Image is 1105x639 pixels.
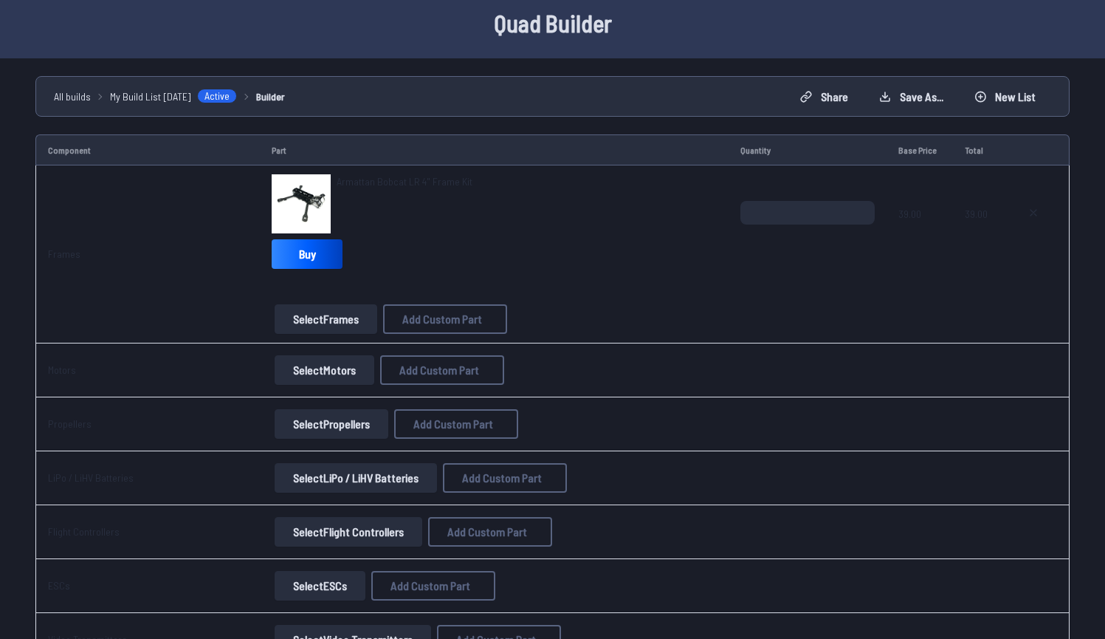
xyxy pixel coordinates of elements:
[337,174,472,189] a: Armattan Bobcat LR 4" Frame Kit
[953,134,1003,165] td: Total
[402,313,482,325] span: Add Custom Part
[272,409,391,439] a: SelectPropellers
[399,364,479,376] span: Add Custom Part
[256,89,285,104] a: Builder
[48,247,80,260] a: Frames
[965,201,991,272] span: 39.00
[275,517,422,547] button: SelectFlight Controllers
[48,363,76,376] a: Motors
[394,409,518,439] button: Add Custom Part
[371,571,495,601] button: Add Custom Part
[110,89,237,104] a: My Build List [DATE]Active
[729,134,887,165] td: Quantity
[788,85,861,109] button: Share
[272,571,368,601] a: SelectESCs
[48,579,70,592] a: ESCs
[272,174,331,233] img: image
[197,89,237,103] span: Active
[272,463,440,493] a: SelectLiPo / LiHV Batteries
[48,417,92,430] a: Propellers
[462,472,542,484] span: Add Custom Part
[80,5,1025,41] h1: Quad Builder
[275,463,437,493] button: SelectLiPo / LiHV Batteries
[867,85,956,109] button: Save as...
[275,409,388,439] button: SelectPropellers
[260,134,729,165] td: Part
[272,239,342,269] a: Buy
[35,134,260,165] td: Component
[443,463,567,493] button: Add Custom Part
[275,304,377,334] button: SelectFrames
[962,85,1048,109] button: New List
[272,517,425,547] a: SelectFlight Controllers
[380,355,504,385] button: Add Custom Part
[275,571,365,601] button: SelectESCs
[54,89,91,104] a: All builds
[428,517,552,547] button: Add Custom Part
[110,89,191,104] span: My Build List [DATE]
[48,525,120,538] a: Flight Controllers
[447,526,527,538] span: Add Custom Part
[898,201,942,272] span: 39.00
[413,418,493,430] span: Add Custom Part
[887,134,954,165] td: Base Price
[272,355,377,385] a: SelectMotors
[337,175,472,188] span: Armattan Bobcat LR 4" Frame Kit
[272,304,380,334] a: SelectFrames
[48,471,134,484] a: LiPo / LiHV Batteries
[390,580,470,592] span: Add Custom Part
[275,355,374,385] button: SelectMotors
[383,304,507,334] button: Add Custom Part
